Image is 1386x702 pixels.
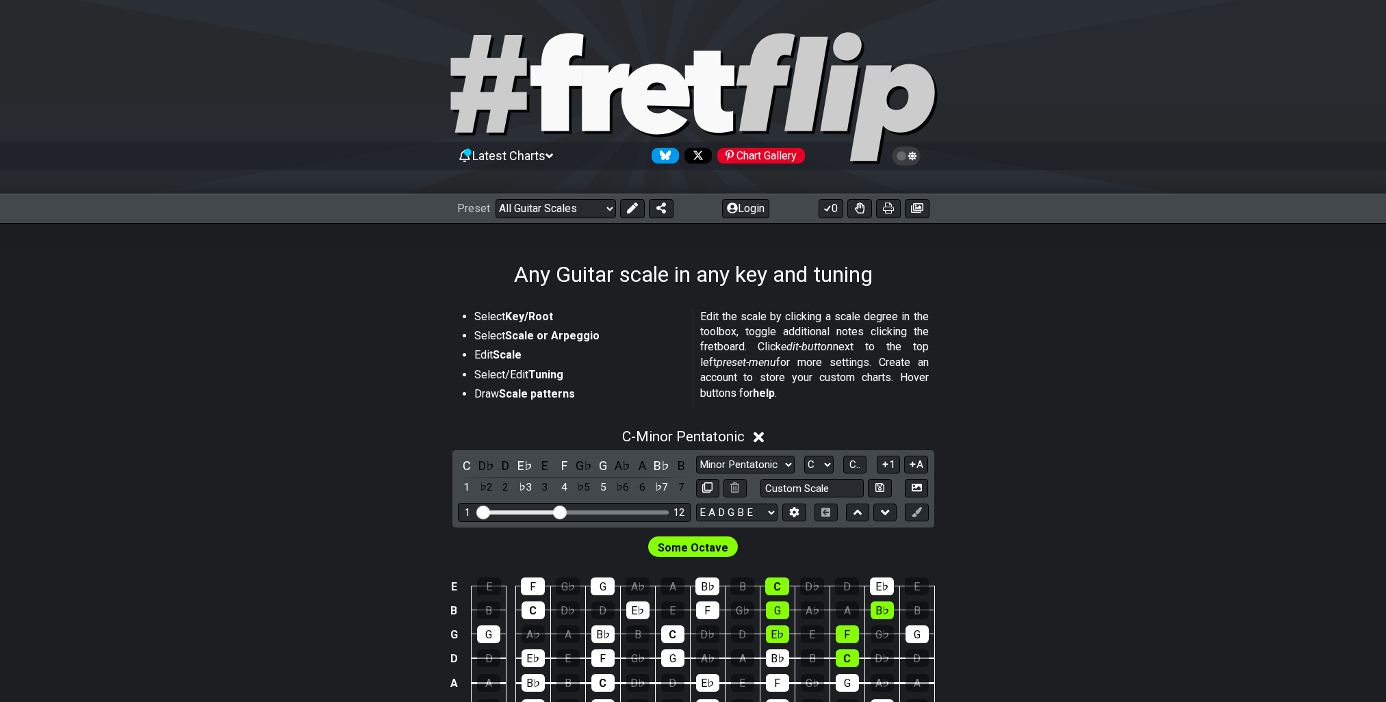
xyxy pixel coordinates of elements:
div: toggle scale degree [477,478,495,497]
span: Toggle light / dark theme [899,150,914,162]
div: Chart Gallery [717,148,805,164]
button: Edit Preset [620,199,645,218]
select: Tonic/Root [804,456,834,474]
div: toggle pitch class [555,456,573,475]
div: G♭ [801,674,824,692]
button: C.. [843,456,867,474]
div: B [906,601,929,619]
div: B♭ [871,601,894,619]
div: 1 [465,507,470,519]
div: A [836,601,859,619]
td: B [446,599,462,623]
div: toggle scale degree [516,478,534,497]
a: #fretflip at Pinterest [712,148,805,164]
strong: help [753,387,775,400]
button: Move down [873,504,897,522]
button: 0 [819,199,843,218]
div: toggle scale degree [458,478,476,497]
p: Edit the scale by clicking a scale degree in the toolbox, toggle additional notes clicking the fr... [700,309,929,401]
div: B♭ [591,625,615,643]
div: D♭ [696,625,719,643]
div: A♭ [696,649,719,667]
div: D [661,674,684,692]
div: E♭ [696,674,719,692]
div: G [591,577,615,595]
a: Follow #fretflip at Bluesky [646,148,679,164]
div: toggle pitch class [594,456,612,475]
div: toggle pitch class [536,456,554,475]
div: A [477,674,500,692]
div: B♭ [766,649,789,667]
select: Tuning [696,504,778,522]
div: toggle pitch class [575,456,593,475]
li: Select [474,328,684,348]
div: G♭ [556,577,580,595]
div: A [906,674,929,692]
div: E♭ [626,601,650,619]
div: G [906,625,929,643]
div: B [626,625,650,643]
div: B [801,649,824,667]
td: G [446,623,462,647]
div: A♭ [626,577,650,595]
div: toggle pitch class [633,456,651,475]
button: Share Preset [649,199,673,218]
div: F [766,674,789,692]
div: G♭ [871,625,894,643]
div: B [730,577,754,595]
span: C - Minor Pentatonic [622,428,745,445]
div: D♭ [626,674,650,692]
h1: Any Guitar scale in any key and tuning [514,261,873,287]
div: D [731,625,754,643]
div: F [521,577,545,595]
div: toggle scale degree [633,478,651,497]
button: Edit Tuning [782,504,806,522]
div: G [661,649,684,667]
select: Preset [496,199,616,218]
li: Select/Edit [474,367,684,387]
li: Edit [474,348,684,367]
div: B♭ [522,674,545,692]
div: A♭ [801,601,824,619]
td: E [446,575,462,599]
div: B [477,601,500,619]
div: toggle pitch class [672,456,690,475]
span: First enable full edit mode to edit [658,538,728,558]
span: Preset [457,202,490,215]
div: C [591,674,615,692]
button: A [904,456,928,474]
div: A♭ [522,625,545,643]
div: C [661,625,684,643]
div: C [522,601,545,619]
div: G [836,674,859,692]
em: preset-menu [717,356,776,369]
div: F [836,625,859,643]
button: Print [876,199,901,218]
strong: Key/Root [505,310,553,323]
div: D♭ [556,601,580,619]
td: A [446,671,462,696]
button: Move up [846,504,869,522]
div: toggle scale degree [594,478,612,497]
button: Store user defined scale [868,479,891,497]
li: Select [474,309,684,328]
div: E♭ [870,577,894,595]
li: Draw [474,387,684,406]
select: Scale [696,456,795,474]
div: A [731,649,754,667]
div: E♭ [522,649,545,667]
div: D [591,601,615,619]
div: C [765,577,789,595]
div: D♭ [871,649,894,667]
strong: Scale [493,348,522,361]
button: Toggle Dexterity for all fretkits [847,199,872,218]
div: E [477,577,501,595]
button: Toggle horizontal chord view [814,504,838,522]
div: 12 [673,507,684,519]
div: Visible fret range [458,503,691,521]
div: A [660,577,684,595]
div: toggle scale degree [653,478,671,497]
div: D♭ [800,577,824,595]
div: G [766,601,789,619]
a: Follow #fretflip at X [679,148,712,164]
